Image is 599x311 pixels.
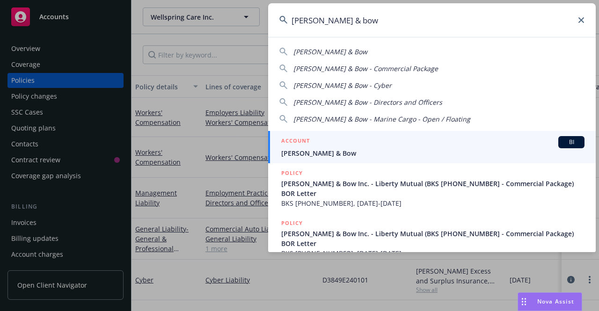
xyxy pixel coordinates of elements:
[293,47,367,56] span: [PERSON_NAME] & Bow
[293,64,438,73] span: [PERSON_NAME] & Bow - Commercial Package
[518,293,530,311] div: Drag to move
[293,115,470,123] span: [PERSON_NAME] & Bow - Marine Cargo - Open / Floating
[268,163,596,213] a: POLICY[PERSON_NAME] & Bow Inc. - Liberty Mutual (BKS [PHONE_NUMBER] - Commercial Package) BOR Let...
[281,179,584,198] span: [PERSON_NAME] & Bow Inc. - Liberty Mutual (BKS [PHONE_NUMBER] - Commercial Package) BOR Letter
[268,3,596,37] input: Search...
[281,136,310,147] h5: ACCOUNT
[281,148,584,158] span: [PERSON_NAME] & Bow
[268,213,596,263] a: POLICY[PERSON_NAME] & Bow Inc. - Liberty Mutual (BKS [PHONE_NUMBER] - Commercial Package) BOR Let...
[268,131,596,163] a: ACCOUNTBI[PERSON_NAME] & Bow
[537,297,574,305] span: Nova Assist
[281,229,584,248] span: [PERSON_NAME] & Bow Inc. - Liberty Mutual (BKS [PHONE_NUMBER] - Commercial Package) BOR Letter
[281,218,303,228] h5: POLICY
[293,98,442,107] span: [PERSON_NAME] & Bow - Directors and Officers
[562,138,581,146] span: BI
[281,198,584,208] span: BKS [PHONE_NUMBER], [DATE]-[DATE]
[293,81,392,90] span: [PERSON_NAME] & Bow - Cyber
[518,292,582,311] button: Nova Assist
[281,168,303,178] h5: POLICY
[281,248,584,258] span: BKS [PHONE_NUMBER], [DATE]-[DATE]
